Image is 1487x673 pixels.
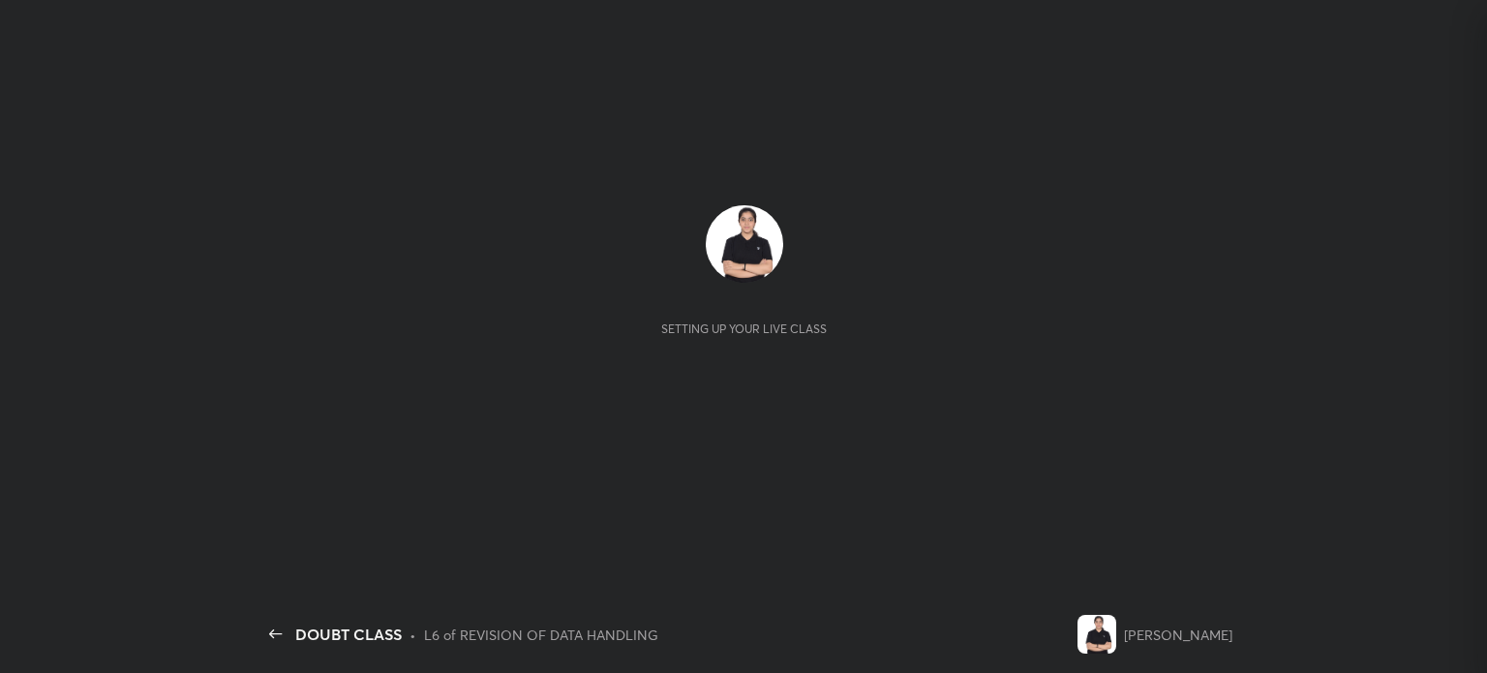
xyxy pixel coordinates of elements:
[661,321,827,336] div: Setting up your live class
[424,625,658,645] div: L6 of REVISION OF DATA HANDLING
[295,623,402,646] div: DOUBT CLASS
[1077,615,1116,654] img: 77c3244ea41f440f8ce5a1c862fea8c9.jpg
[410,625,416,645] div: •
[1124,625,1232,645] div: [PERSON_NAME]
[706,205,783,283] img: 77c3244ea41f440f8ce5a1c862fea8c9.jpg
